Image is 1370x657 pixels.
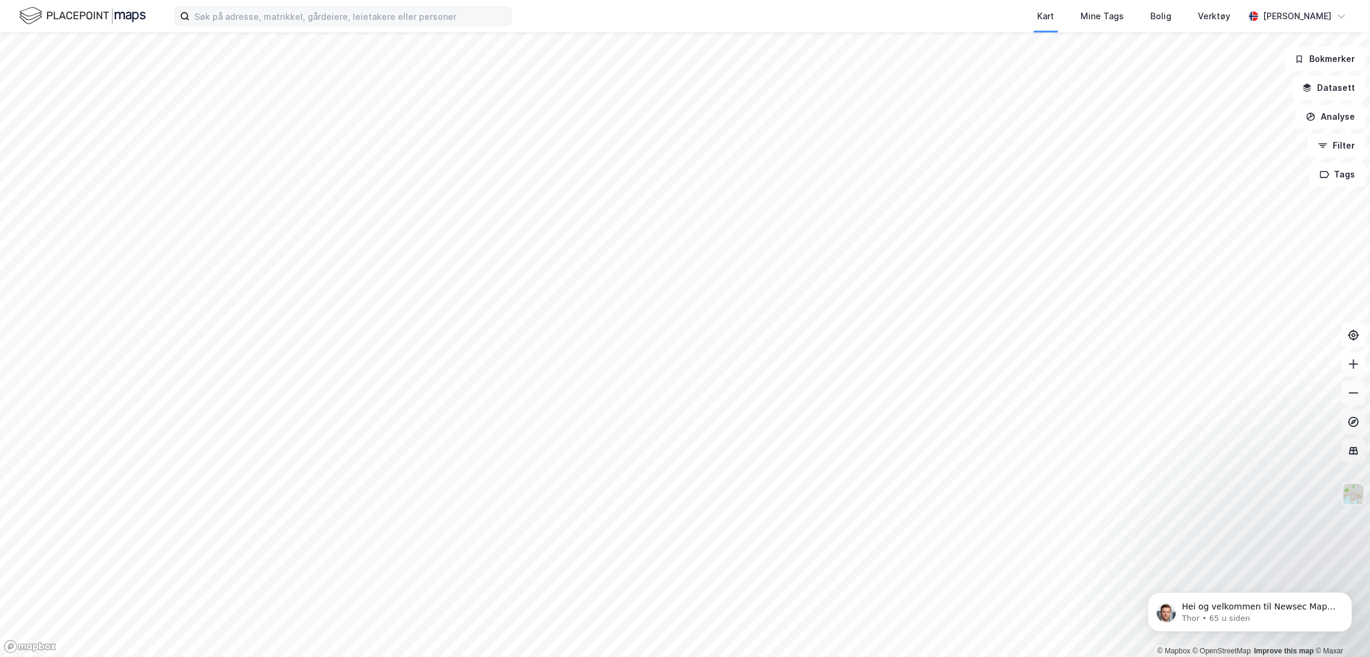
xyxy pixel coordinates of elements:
[1307,134,1365,158] button: Filter
[1080,9,1124,23] div: Mine Tags
[1129,567,1370,651] iframe: Intercom notifications melding
[1037,9,1054,23] div: Kart
[19,5,146,26] img: logo.f888ab2527a4732fd821a326f86c7f29.svg
[190,7,511,25] input: Søk på adresse, matrikkel, gårdeiere, leietakere eller personer
[1309,162,1365,187] button: Tags
[1342,483,1365,505] img: Z
[1263,9,1331,23] div: [PERSON_NAME]
[1292,76,1365,100] button: Datasett
[1284,47,1365,71] button: Bokmerker
[1192,647,1251,655] a: OpenStreetMap
[1295,105,1365,129] button: Analyse
[1254,647,1313,655] a: Improve this map
[1150,9,1171,23] div: Bolig
[1198,9,1230,23] div: Verktøy
[4,640,57,653] a: Mapbox homepage
[1157,647,1190,655] a: Mapbox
